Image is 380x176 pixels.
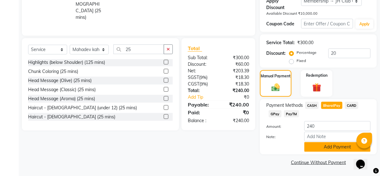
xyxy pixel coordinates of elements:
div: Paid: [183,109,218,116]
div: ₹0 [218,109,254,116]
span: CGST [188,81,199,87]
label: Redemption [306,73,327,78]
a: Add Tip [183,94,224,101]
div: Service Total: [266,39,295,46]
div: Net: [183,68,218,74]
div: Head Message (Classic) (25 mins) [28,86,96,93]
div: Chunk Coloring (25 mins) [28,68,78,75]
span: 9% [201,81,207,86]
span: GPay [269,110,282,117]
div: Head Message (Olive) (25 mins) [28,77,92,84]
div: Haircut - [DEMOGRAPHIC_DATA] (under 12) (25 mins) [28,105,137,111]
div: ₹240.00 [218,87,254,94]
span: BharatPay [321,102,342,109]
div: Discount: [183,61,218,68]
span: Total [188,45,202,52]
div: ₹18.30 [218,74,254,81]
button: Apply [356,19,373,29]
div: ₹0 [224,94,254,101]
label: Manual Payment [261,73,291,79]
label: Fixed [297,58,306,64]
div: Highlights (below Shoulder) (125 mins) [28,59,105,66]
div: ₹300.00 [297,39,313,46]
div: ₹240.00 [218,101,254,108]
span: Payment Methods [266,102,303,109]
label: Note: [262,134,299,140]
label: Percentage [297,50,317,55]
button: Add Payment [304,142,371,152]
span: SGST [188,75,199,80]
div: ( ) [183,74,218,81]
div: ₹203.39 [218,68,254,74]
iframe: chat widget [354,151,374,170]
div: Total: [183,87,218,94]
input: Add Note [304,132,371,142]
img: _gift.svg [310,82,324,93]
div: Haircut - [DEMOGRAPHIC_DATA] (25 mins) [28,114,115,120]
input: Amount [304,121,371,131]
span: CASH [305,102,319,109]
div: ₹18.30 [218,81,254,87]
div: Coupon Code [266,21,301,27]
div: Payable: [183,101,218,108]
div: ₹300.00 [218,54,254,61]
div: Discount: [266,50,286,57]
div: Sub Total: [183,54,218,61]
div: Head Message (Aroma) (25 mins) [28,96,95,102]
span: 9% [200,75,206,80]
input: Search or Scan [113,44,164,54]
div: ₹240.00 [218,117,254,124]
img: _cash.svg [269,83,282,92]
label: Amount: [262,124,299,129]
span: CARD [345,102,358,109]
div: Balance : [183,117,218,124]
a: Continue Without Payment [261,159,376,166]
div: ( ) [183,81,218,87]
span: PayTM [284,110,299,117]
input: Enter Offer / Coupon Code [301,19,353,28]
div: Available Discount ₹10,000.00 [266,11,371,16]
div: ₹60.00 [218,61,254,68]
